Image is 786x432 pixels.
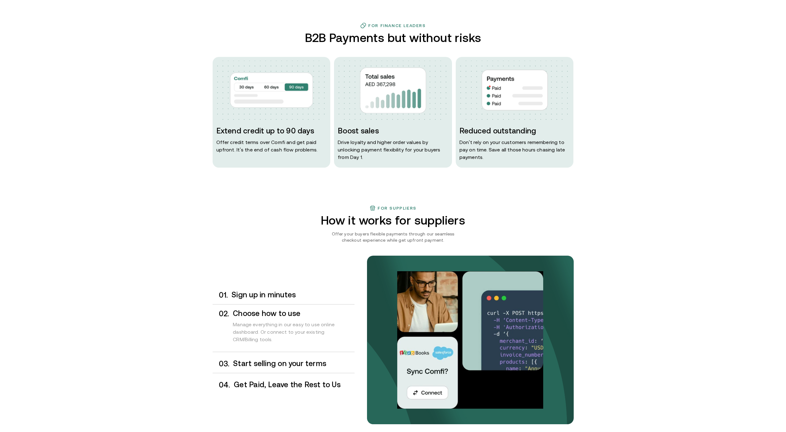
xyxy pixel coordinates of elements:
[482,70,548,110] img: img
[338,126,448,136] h3: Boost sales
[302,31,484,44] h2: B2B Payments but without risks
[216,61,327,120] img: dots
[338,61,448,120] img: dots
[459,138,570,161] p: Don ' t rely on your customers remembering to pay on time. Save all those hours chasing late paym...
[213,309,229,349] div: 0 2 .
[213,381,230,389] div: 0 4 .
[232,291,354,299] h3: Sign up in minutes
[230,68,313,112] img: img
[216,126,327,136] h3: Extend credit up to 90 days
[368,23,426,28] h3: For Finance Leaders
[213,291,228,299] div: 0 1 .
[360,67,426,113] img: img
[216,138,327,153] p: Offer credit terms over Comfi and get paid upfront. It’s the end of cash flow problems.
[367,256,574,424] img: bg
[459,126,570,136] h3: Reduced outstanding
[378,206,417,211] h3: For suppliers
[234,381,354,389] h3: Get Paid, Leave the Rest to Us
[338,138,448,161] p: Drive loyalty and higher order values by unlocking payment flexibility for your buyers from Day 1.
[459,61,570,120] img: dots
[302,214,484,227] h2: How it works for suppliers
[360,22,366,29] img: finance
[233,360,354,368] h3: Start selling on your terms
[369,205,376,211] img: finance
[233,318,354,349] div: Manage everything in our easy to use online dashboard. Or connect to your existing CRM/Billing to...
[397,271,544,409] img: Your payments collected on time.
[322,231,464,243] p: Offer your buyers flexible payments through our seamless checkout experience while get upfront pa...
[213,360,230,368] div: 0 3 .
[233,309,354,318] h3: Choose how to use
